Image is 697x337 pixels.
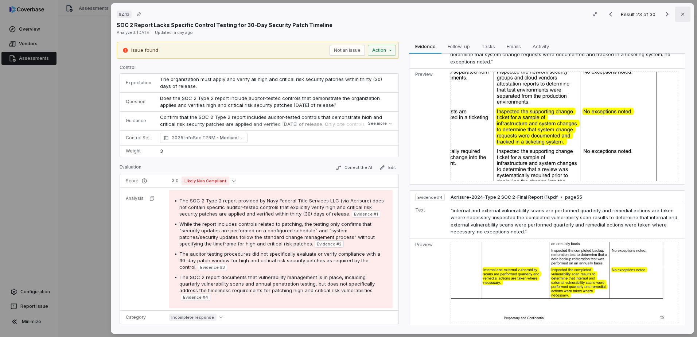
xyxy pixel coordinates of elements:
p: Control Set [126,135,151,141]
span: Emails [504,42,524,51]
span: Evidence [412,42,439,51]
button: See more [366,117,395,130]
span: 3 [160,148,163,154]
button: Next result [660,10,674,19]
button: Previous result [603,10,618,19]
span: The SOC 2 report documents that vulnerability management is in place, including quarterly vulnera... [179,274,375,293]
span: Likely Non Compliant [182,177,229,185]
span: Evidence # 3 [200,264,225,270]
span: Does the SOC 2 Type 2 report include auditor-tested controls that demonstrate the organization ap... [160,95,381,108]
td: Preview [409,69,447,184]
p: Confirm that the SOC 2 Type 2 report includes auditor-tested controls that demonstrate high and c... [160,114,393,150]
img: 5853cd5443d9476ca90bbf752c4bd6d5_original.jpg_w1200.jpg [451,242,679,323]
span: Updated: a day ago [155,30,193,35]
p: Score [126,178,160,184]
span: Activity [530,42,552,51]
span: # Z.13 [119,11,129,17]
p: Weight [126,148,151,154]
button: Not an issue [330,45,365,56]
span: Follow-up [445,42,473,51]
td: Preview [409,239,448,326]
span: The SOC 2 Type 2 report provided by Navy Federal Title Services LLC (via Acrisure) does not conta... [179,198,384,217]
p: Control [120,65,399,73]
span: The auditor testing procedures did not specifically evaluate or verify compliance with a 30-day p... [179,251,380,270]
p: Analysis [126,195,144,201]
button: Action [368,45,396,56]
p: Evaluation [120,164,141,173]
td: Text [409,41,447,69]
p: Question [126,99,151,105]
span: page 55 [565,194,582,200]
button: Correct the AI [333,163,375,172]
span: “internal and external vulnerability scans are performed quarterly and remedial actions are taken... [451,208,677,235]
img: b0c822ce46324bc69af8d8eeec326237_original.jpg_w1200.jpg [450,71,679,181]
span: Evidence # 2 [317,241,342,247]
p: Issue found [131,47,158,54]
span: The organization must apply and verify all high and critical risk security patches within thirty ... [160,76,383,89]
button: Edit [377,163,399,172]
span: Analyzed: [DATE] [117,30,151,35]
span: Tasks [479,42,498,51]
td: Text [409,204,448,239]
span: While the report includes controls related to patching, the testing only confirms that "security ... [179,221,375,247]
span: 2025 InfoSec TPRM - Medium Inherent Risk (SOC 2 Supported) Navy Federal InfoSec Custom [172,134,244,142]
button: 3.0Likely Non Compliant [169,177,238,185]
button: Acrisure-2024-Type 2 SOC 2-Final Report (1).pdfpage55 [451,194,582,201]
button: Copy link [132,8,145,21]
span: Evidence # 4 [183,294,208,300]
p: SOC 2 Report Lacks Specific Control Testing for 30-Day Security Patch Timeline [117,21,332,29]
span: Incomplete response [169,314,217,321]
span: Evidence # 4 [417,194,443,200]
p: Category [126,314,160,320]
span: Evidence # 1 [354,211,378,217]
span: “inspected the supporting change ticket for a sample of infrastructure and system changes to dete... [450,44,670,65]
p: Expectation [126,80,151,86]
p: Guidance [126,118,151,124]
p: Result 23 of 30 [621,10,657,18]
span: Acrisure-2024-Type 2 SOC 2-Final Report (1).pdf [451,194,558,200]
